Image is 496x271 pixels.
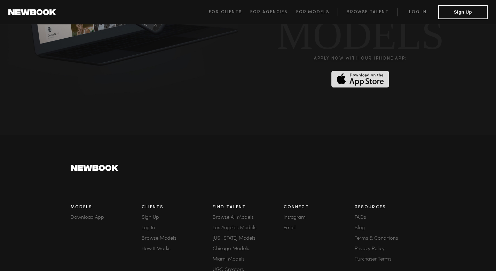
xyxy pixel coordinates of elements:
a: Blog [355,226,426,231]
h3: Connect [284,205,355,210]
a: Purchaser Terms [355,257,426,262]
a: Browse Talent [338,8,397,16]
h3: Models [71,205,142,210]
a: Download App [71,215,142,220]
a: Chicago Models [213,247,284,251]
a: How It Works [142,247,213,251]
a: For Models [296,8,338,16]
a: Browse All Models [213,215,284,220]
a: Terms & Conditions [355,236,426,241]
div: Apply now with our iPHONE APP: [314,56,407,61]
span: For Models [296,10,329,14]
a: Browse Models [142,236,213,241]
a: Los Angeles Models [213,226,284,231]
span: For Clients [209,10,242,14]
img: Download on the App Store [331,71,389,88]
h3: Resources [355,205,426,210]
a: Privacy Policy [355,247,426,251]
button: Sign Up [438,5,488,19]
a: Miami Models [213,257,284,262]
span: For Agencies [250,10,288,14]
a: Log in [397,8,438,16]
h3: Find Talent [213,205,284,210]
a: For Clients [209,8,250,16]
a: For Agencies [250,8,296,16]
a: [US_STATE] Models [213,236,284,241]
a: Log In [142,226,213,231]
a: Instagram [284,215,355,220]
h3: Clients [142,205,213,210]
div: Sign Up [142,215,213,220]
a: Email [284,226,355,231]
a: FAQs [355,215,426,220]
div: MODELS [277,18,444,52]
